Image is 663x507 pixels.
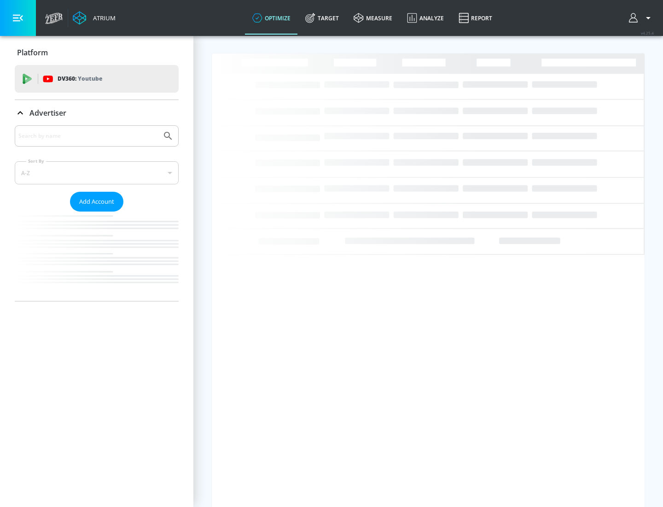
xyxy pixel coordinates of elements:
[245,1,298,35] a: optimize
[451,1,500,35] a: Report
[26,158,46,164] label: Sort By
[15,161,179,184] div: A-Z
[15,125,179,301] div: Advertiser
[70,192,123,212] button: Add Account
[346,1,400,35] a: measure
[73,11,116,25] a: Atrium
[78,74,102,83] p: Youtube
[15,40,179,65] div: Platform
[15,100,179,126] div: Advertiser
[298,1,346,35] a: Target
[89,14,116,22] div: Atrium
[58,74,102,84] p: DV360:
[17,47,48,58] p: Platform
[15,212,179,301] nav: list of Advertiser
[641,30,654,35] span: v 4.25.4
[29,108,66,118] p: Advertiser
[400,1,451,35] a: Analyze
[15,65,179,93] div: DV360: Youtube
[18,130,158,142] input: Search by name
[79,196,114,207] span: Add Account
